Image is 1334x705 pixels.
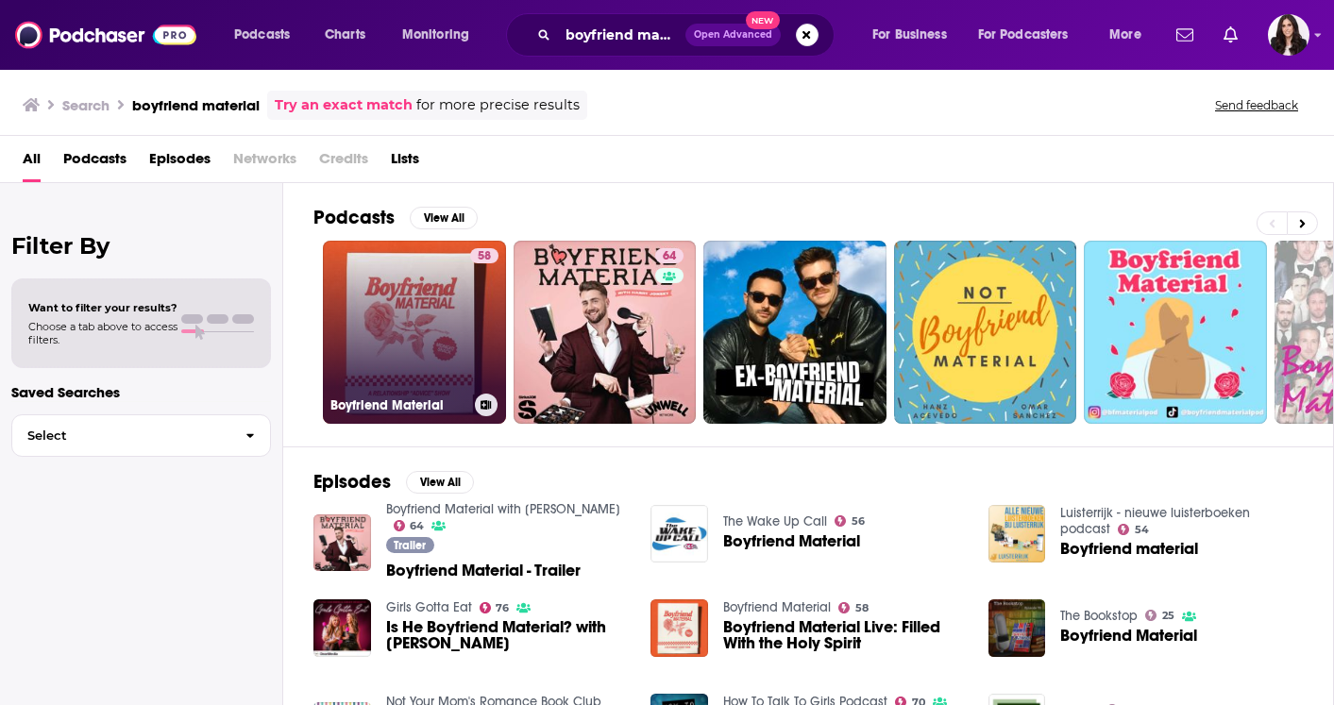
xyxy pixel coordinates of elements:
[478,247,491,266] span: 58
[313,470,474,494] a: EpisodesView All
[386,619,629,651] span: Is He Boyfriend Material? with [PERSON_NAME]
[410,207,478,229] button: View All
[835,515,865,527] a: 56
[391,143,419,182] a: Lists
[723,513,827,529] a: The Wake Up Call
[723,619,966,651] a: Boyfriend Material Live: Filled With the Holy Spirit
[685,24,781,46] button: Open AdvancedNew
[514,241,697,424] a: 64
[12,429,230,442] span: Select
[558,20,685,50] input: Search podcasts, credits, & more...
[319,143,368,182] span: Credits
[650,505,708,562] img: Boyfriend Material
[234,22,290,48] span: Podcasts
[1162,612,1174,620] span: 25
[313,599,371,657] img: Is He Boyfriend Material? with Harry Jowsey
[11,414,271,457] button: Select
[394,540,426,551] span: Trailer
[389,20,494,50] button: open menu
[872,22,947,48] span: For Business
[988,505,1046,562] img: Boyfriend material
[313,470,391,494] h2: Episodes
[62,96,110,114] h3: Search
[663,247,676,266] span: 64
[406,471,474,494] button: View All
[323,241,506,424] a: 58Boyfriend Material
[524,13,853,57] div: Search podcasts, credits, & more...
[313,206,478,229] a: PodcastsView All
[28,301,177,314] span: Want to filter your results?
[723,599,831,615] a: Boyfriend Material
[28,320,177,346] span: Choose a tab above to access filters.
[852,517,865,526] span: 56
[838,602,869,613] a: 58
[855,604,869,613] span: 58
[1060,505,1250,537] a: Luisterrijk - nieuwe luisterboeken podcast
[966,20,1096,50] button: open menu
[386,501,620,517] a: Boyfriend Material with Harry Jowsey
[470,248,498,263] a: 58
[23,143,41,182] a: All
[1096,20,1165,50] button: open menu
[496,604,509,613] span: 76
[132,96,260,114] h3: boyfriend material
[275,94,413,116] a: Try an exact match
[1060,628,1197,644] a: Boyfriend Material
[859,20,971,50] button: open menu
[410,522,424,530] span: 64
[416,94,580,116] span: for more precise results
[480,602,510,613] a: 76
[11,232,271,260] h2: Filter By
[655,248,684,263] a: 64
[313,514,371,572] img: Boyfriend Material - Trailer
[1216,19,1245,51] a: Show notifications dropdown
[1268,14,1309,56] img: User Profile
[1169,19,1201,51] a: Show notifications dropdown
[988,599,1046,657] img: Boyfriend Material
[1118,524,1149,535] a: 54
[386,562,581,579] a: Boyfriend Material - Trailer
[149,143,211,182] a: Episodes
[1060,541,1198,557] a: Boyfriend material
[330,397,467,413] h3: Boyfriend Material
[325,22,365,48] span: Charts
[1268,14,1309,56] span: Logged in as RebeccaShapiro
[394,520,425,531] a: 64
[1145,610,1174,621] a: 25
[1268,14,1309,56] button: Show profile menu
[1209,97,1304,113] button: Send feedback
[63,143,127,182] a: Podcasts
[313,206,395,229] h2: Podcasts
[723,533,860,549] a: Boyfriend Material
[746,11,780,29] span: New
[312,20,377,50] a: Charts
[694,30,772,40] span: Open Advanced
[1060,608,1138,624] a: The Bookstop
[11,383,271,401] p: Saved Searches
[15,17,196,53] img: Podchaser - Follow, Share and Rate Podcasts
[1135,526,1149,534] span: 54
[233,143,296,182] span: Networks
[221,20,314,50] button: open menu
[402,22,469,48] span: Monitoring
[1109,22,1141,48] span: More
[650,599,708,657] img: Boyfriend Material Live: Filled With the Holy Spirit
[386,599,472,615] a: Girls Gotta Eat
[386,619,629,651] a: Is He Boyfriend Material? with Harry Jowsey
